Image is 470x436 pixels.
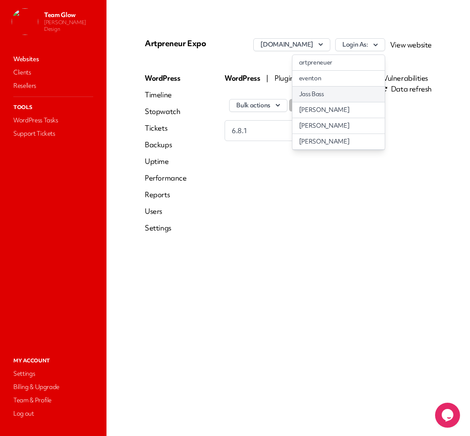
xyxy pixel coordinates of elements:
span: Vulnerabilities [383,73,428,83]
button: Apply [289,99,316,111]
p: Team Glow [44,11,100,19]
a: Billing & Upgrade [12,381,95,393]
span: Data refresh [381,86,432,92]
a: WordPress [145,73,187,83]
iframe: chat widget [435,403,462,428]
a: Backups [145,140,187,150]
a: artpreneuer [292,55,385,70]
a: Support Tickets [12,128,95,139]
span: Plugins [275,73,314,83]
a: eventon [292,71,385,86]
a: Users [145,206,187,216]
a: Performance [145,173,187,183]
a: Uptime [145,156,187,166]
a: Stopwatch [145,107,187,116]
a: [PERSON_NAME] [292,118,385,134]
button: Login As: [335,38,385,51]
a: Jass Bass [292,87,385,102]
a: Websites [12,53,95,65]
a: Settings [12,368,95,379]
a: Team & Profile [12,394,95,406]
button: [DOMAIN_NAME] [253,38,330,51]
a: WordPress Tasks [12,114,95,126]
a: Clients [12,67,95,78]
a: Settings [145,223,187,233]
a: Tickets [145,123,187,133]
a: View website [390,40,432,50]
span: WordPress [225,73,261,83]
p: My Account [12,355,95,366]
a: Reports [145,190,187,200]
a: [PERSON_NAME] [292,134,385,149]
span: 6.8.1 [232,126,247,136]
p: Tools [12,102,95,113]
a: Log out [12,408,95,419]
a: Resellers [12,80,95,92]
p: Artpreneur Expo [145,38,240,48]
a: [PERSON_NAME] [292,102,385,118]
span: | [266,73,268,83]
button: Bulk actions [229,99,287,112]
p: [PERSON_NAME] Design [44,19,100,32]
a: Timeline [145,90,187,100]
